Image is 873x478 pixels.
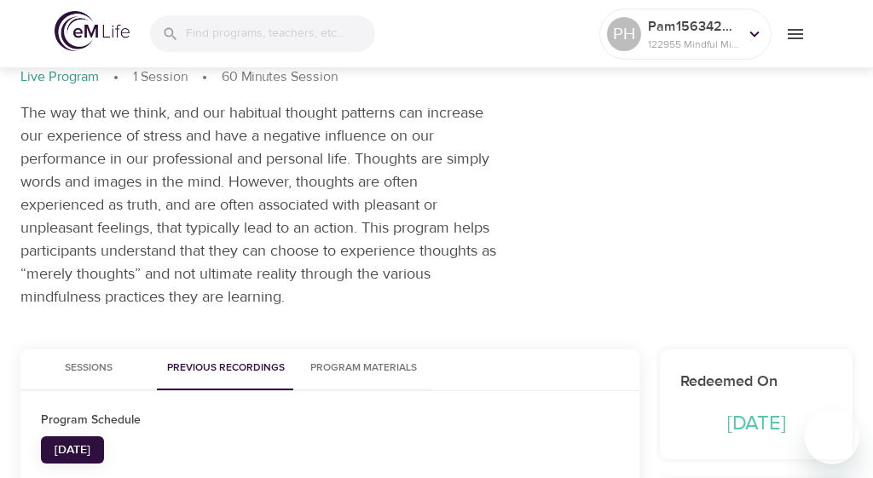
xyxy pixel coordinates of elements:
span: [DATE] [55,440,90,461]
p: Pam1563429713 [648,16,738,37]
p: [DATE] [680,408,832,439]
p: 122955 Mindful Minutes [648,37,738,52]
p: The way that we think, and our habitual thought patterns can increase our experience of stress an... [20,101,497,308]
button: menu [772,10,818,57]
p: Live Program [20,67,99,87]
div: PH [607,17,641,51]
span: Sessions [31,360,147,377]
p: Program Schedule [41,412,619,429]
input: Find programs, teachers, etc... [186,15,375,52]
p: 60 Minutes Session [222,67,338,87]
button: [DATE] [41,436,104,464]
span: Previous Recordings [167,360,285,377]
iframe: Button to launch messaging window [805,410,859,464]
p: 1 Session [133,67,188,87]
img: logo [55,11,130,51]
span: Program Materials [305,360,421,377]
h6: Redeemed On [680,370,832,394]
nav: breadcrumb [20,67,497,88]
